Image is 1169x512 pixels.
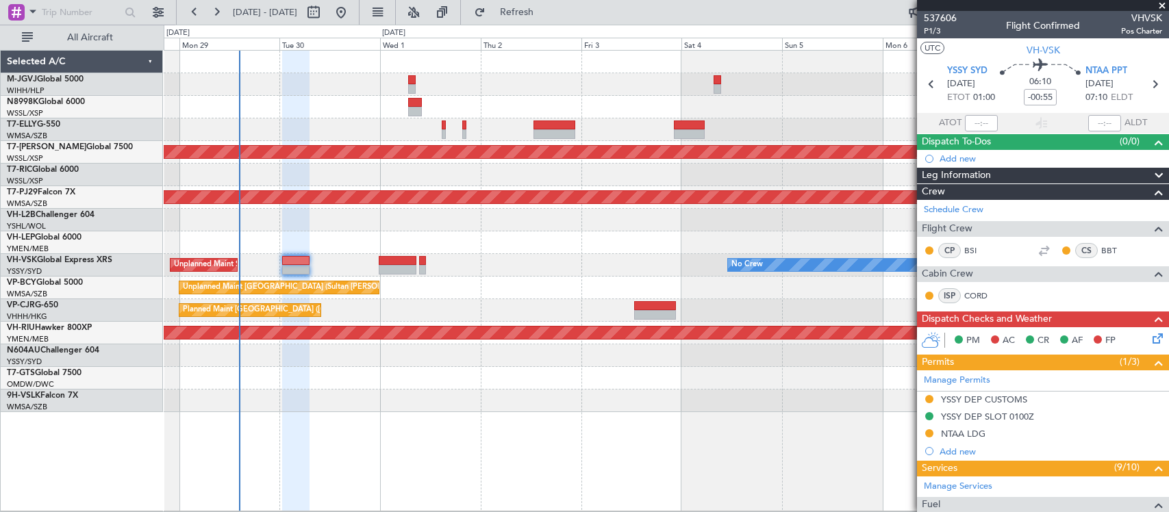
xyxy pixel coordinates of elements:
[1072,334,1083,348] span: AF
[922,134,991,150] span: Dispatch To-Dos
[7,256,37,264] span: VH-VSK
[7,266,42,277] a: YSSY/SYD
[7,289,47,299] a: WMSA/SZB
[883,38,983,50] div: Mon 6
[7,301,58,309] a: VP-CJRG-650
[7,221,46,231] a: YSHL/WOL
[947,91,970,105] span: ETOT
[7,324,35,332] span: VH-RIU
[7,75,37,84] span: M-JGVJ
[1120,355,1140,369] span: (1/3)
[183,300,412,320] div: Planned Maint [GEOGRAPHIC_DATA] ([GEOGRAPHIC_DATA] Intl)
[922,184,945,200] span: Crew
[179,38,280,50] div: Mon 29
[1101,244,1132,257] a: BBT
[233,6,297,18] span: [DATE] - [DATE]
[581,38,682,50] div: Fri 3
[7,166,32,174] span: T7-RIC
[920,42,944,54] button: UTC
[468,1,550,23] button: Refresh
[964,244,995,257] a: BSI
[1105,334,1116,348] span: FP
[1006,18,1080,33] div: Flight Confirmed
[1121,11,1162,25] span: VHVSK
[7,199,47,209] a: WMSA/SZB
[782,38,883,50] div: Sun 5
[941,411,1034,422] div: YSSY DEP SLOT 0100Z
[922,355,954,370] span: Permits
[924,203,983,217] a: Schedule Crew
[941,428,985,439] div: NTAA LDG
[7,153,43,164] a: WSSL/XSP
[1029,75,1051,89] span: 06:10
[1038,334,1049,348] span: CR
[7,233,81,242] a: VH-LEPGlobal 6000
[965,115,998,131] input: --:--
[7,392,40,400] span: 9H-VSLK
[7,346,40,355] span: N604AU
[7,402,47,412] a: WMSA/SZB
[7,279,83,287] a: VP-BCYGlobal 5000
[941,394,1027,405] div: YSSY DEP CUSTOMS
[922,266,973,282] span: Cabin Crew
[940,153,1162,164] div: Add new
[922,221,972,237] span: Flight Crew
[7,131,47,141] a: WMSA/SZB
[380,38,481,50] div: Wed 1
[7,324,92,332] a: VH-RIUHawker 800XP
[922,311,1052,327] span: Dispatch Checks and Weather
[966,334,980,348] span: PM
[1075,243,1098,258] div: CS
[1085,77,1114,91] span: [DATE]
[7,301,35,309] span: VP-CJR
[7,244,49,254] a: YMEN/MEB
[1111,91,1133,105] span: ELDT
[1085,64,1127,78] span: NTAA PPT
[964,290,995,302] a: CORD
[1120,134,1140,149] span: (0/0)
[938,288,961,303] div: ISP
[1003,334,1015,348] span: AC
[1085,91,1107,105] span: 07:10
[42,2,121,23] input: Trip Number
[924,11,957,25] span: 537606
[488,8,546,17] span: Refresh
[7,211,95,219] a: VH-L2BChallenger 604
[7,311,47,322] a: VHHH/HKG
[7,143,86,151] span: T7-[PERSON_NAME]
[7,120,37,129] span: T7-ELLY
[947,77,975,91] span: [DATE]
[174,255,342,275] div: Unplanned Maint Sydney ([PERSON_NAME] Intl)
[7,75,84,84] a: M-JGVJGlobal 5000
[7,346,99,355] a: N604AUChallenger 604
[7,379,54,389] a: OMDW/DWC
[7,233,35,242] span: VH-LEP
[7,279,36,287] span: VP-BCY
[731,255,763,275] div: No Crew
[36,33,144,42] span: All Aircraft
[7,369,35,377] span: T7-GTS
[7,211,36,219] span: VH-L2B
[15,27,149,49] button: All Aircraft
[7,108,43,118] a: WSSL/XSP
[7,188,75,196] a: T7-PJ29Falcon 7X
[7,176,43,186] a: WSSL/XSP
[7,120,60,129] a: T7-ELLYG-550
[924,374,990,387] a: Manage Permits
[7,86,45,96] a: WIHH/HLP
[7,188,38,196] span: T7-PJ29
[973,91,995,105] span: 01:00
[924,480,992,494] a: Manage Services
[1027,43,1060,57] span: VH-VSK
[7,98,85,106] a: N8998KGlobal 6000
[7,166,79,174] a: T7-RICGlobal 6000
[166,27,190,39] div: [DATE]
[1124,116,1147,130] span: ALDT
[183,277,512,298] div: Unplanned Maint [GEOGRAPHIC_DATA] (Sultan [PERSON_NAME] [PERSON_NAME] - Subang)
[940,446,1162,457] div: Add new
[7,369,81,377] a: T7-GTSGlobal 7500
[7,98,38,106] span: N8998K
[938,243,961,258] div: CP
[681,38,782,50] div: Sat 4
[279,38,380,50] div: Tue 30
